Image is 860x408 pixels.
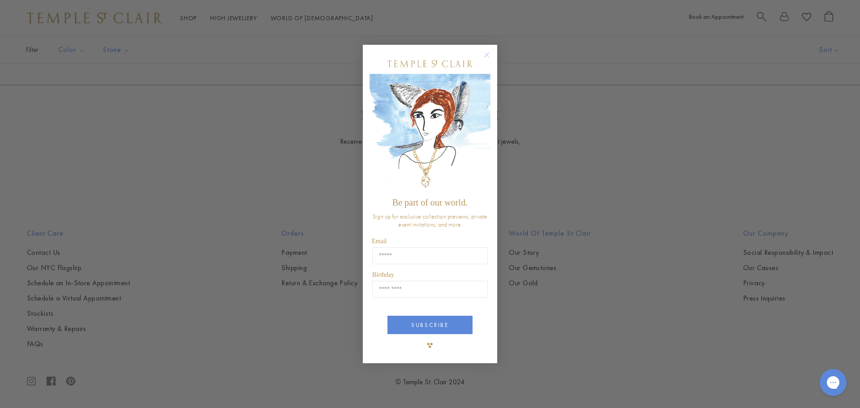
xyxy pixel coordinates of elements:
[392,198,468,207] span: Be part of our world.
[370,74,490,193] img: c4a9eb12-d91a-4d4a-8ee0-386386f4f338.jpeg
[372,271,394,278] span: Birthday
[486,54,497,65] button: Close dialog
[373,212,487,228] span: Sign up for exclusive collection previews, private event invitations, and more.
[372,238,387,245] span: Email
[815,366,851,399] iframe: Gorgias live chat messenger
[372,247,488,264] input: Email
[421,336,439,354] img: TSC
[387,60,473,67] img: Temple St. Clair
[387,316,473,334] button: SUBSCRIBE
